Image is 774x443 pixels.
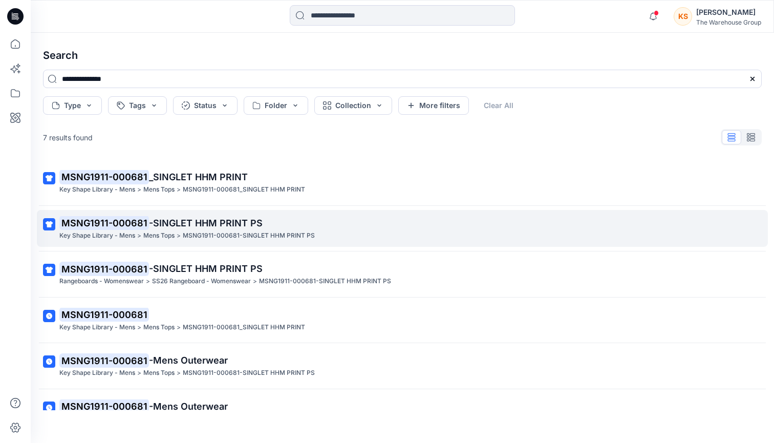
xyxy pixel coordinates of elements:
[59,399,149,413] mark: MSNG1911-000681
[177,230,181,241] p: >
[37,164,768,201] a: MSNG1911-000681_SINGLET HHM PRINTKey Shape Library - Mens>Mens Tops>MSNG1911-000681_SINGLET HHM P...
[37,393,768,431] a: MSNG1911-000681-Mens OuterwearKey Shape Library - Mens>Mens Tops>MSNG1911-000681-SINGLET HHM PRIN...
[37,302,768,339] a: MSNG1911-000681Key Shape Library - Mens>Mens Tops>MSNG1911-000681_SINGLET HHM PRINT
[108,96,167,115] button: Tags
[674,7,692,26] div: KS
[37,347,768,385] a: MSNG1911-000681-Mens OuterwearKey Shape Library - Mens>Mens Tops>MSNG1911-000681-SINGLET HHM PRIN...
[149,263,263,274] span: -SINGLET HHM PRINT PS
[43,132,93,143] p: 7 results found
[37,210,768,247] a: MSNG1911-000681-SINGLET HHM PRINT PSKey Shape Library - Mens>Mens Tops>MSNG1911-000681-SINGLET HH...
[59,276,144,287] p: Rangeboards - Womenswear
[137,230,141,241] p: >
[59,184,135,195] p: Key Shape Library - Mens
[146,276,150,287] p: >
[177,184,181,195] p: >
[696,6,761,18] div: [PERSON_NAME]
[183,184,305,195] p: MSNG1911-000681_SINGLET HHM PRINT
[183,230,315,241] p: MSNG1911-000681-SINGLET HHM PRINT PS
[177,368,181,378] p: >
[253,276,257,287] p: >
[149,218,263,228] span: -SINGLET HHM PRINT PS
[183,368,315,378] p: MSNG1911-000681-SINGLET HHM PRINT PS
[59,353,149,368] mark: MSNG1911-000681
[59,368,135,378] p: Key Shape Library - Mens
[244,96,308,115] button: Folder
[173,96,238,115] button: Status
[37,256,768,293] a: MSNG1911-000681-SINGLET HHM PRINT PSRangeboards - Womenswear>SS26 Rangeboard - Womenswear>MSNG191...
[35,41,770,70] h4: Search
[177,322,181,333] p: >
[143,322,175,333] p: Mens Tops
[696,18,761,26] div: The Warehouse Group
[398,96,469,115] button: More filters
[137,368,141,378] p: >
[152,276,251,287] p: SS26 Rangeboard - Womenswear
[259,276,391,287] p: MSNG1911-000681-SINGLET HHM PRINT PS
[137,322,141,333] p: >
[143,368,175,378] p: Mens Tops
[149,355,228,366] span: -Mens Outerwear
[314,96,392,115] button: Collection
[43,96,102,115] button: Type
[183,322,305,333] p: MSNG1911-000681_SINGLET HHM PRINT
[59,216,149,230] mark: MSNG1911-000681
[149,401,228,412] span: -Mens Outerwear
[143,184,175,195] p: Mens Tops
[59,307,149,322] mark: MSNG1911-000681
[143,230,175,241] p: Mens Tops
[59,322,135,333] p: Key Shape Library - Mens
[59,262,149,276] mark: MSNG1911-000681
[59,230,135,241] p: Key Shape Library - Mens
[137,184,141,195] p: >
[59,170,149,184] mark: MSNG1911-000681
[149,172,248,182] span: _SINGLET HHM PRINT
